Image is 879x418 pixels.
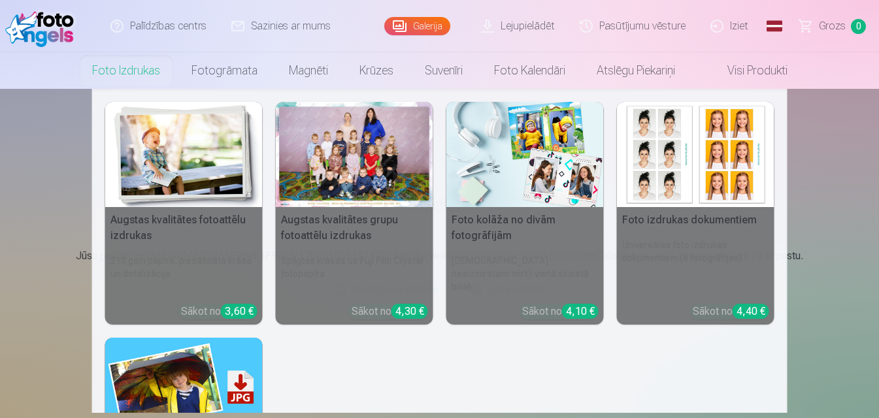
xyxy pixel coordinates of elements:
[391,304,428,319] div: 4,30 €
[446,249,604,298] h6: [DEMOGRAPHIC_DATA] neaizmirstami mirkļi vienā skaistā bildē
[105,249,263,298] h6: 210 gsm papīrs, piesātināta krāsa un detalizācija
[221,304,257,319] div: 3,60 €
[276,249,433,298] h6: Spilgtas krāsas uz Fuji Film Crystal fotopapīra
[105,207,263,249] h5: Augstas kvalitātes fotoattēlu izdrukas
[819,18,846,34] span: Grozs
[581,52,691,89] a: Atslēgu piekariņi
[617,102,774,207] img: Foto izdrukas dokumentiem
[5,5,80,47] img: /fa1
[617,102,774,325] a: Foto izdrukas dokumentiemFoto izdrukas dokumentiemUniversālas foto izdrukas dokumentiem (6 fotogr...
[617,233,774,298] h6: Universālas foto izdrukas dokumentiem (6 fotogrāfijas)
[691,52,803,89] a: Visi produkti
[276,102,433,325] a: Augstas kvalitātes grupu fotoattēlu izdrukasSpilgtas krāsas uz Fuji Film Crystal fotopapīraSākot ...
[522,304,599,319] div: Sākot no
[76,52,176,89] a: Foto izdrukas
[446,102,604,207] img: Foto kolāža no divām fotogrāfijām
[446,207,604,249] h5: Foto kolāža no divām fotogrāfijām
[276,207,433,249] h5: Augstas kvalitātes grupu fotoattēlu izdrukas
[105,102,263,325] a: Augstas kvalitātes fotoattēlu izdrukasAugstas kvalitātes fotoattēlu izdrukas210 gsm papīrs, piesā...
[693,304,769,319] div: Sākot no
[446,102,604,325] a: Foto kolāža no divām fotogrāfijāmFoto kolāža no divām fotogrāfijām[DEMOGRAPHIC_DATA] neaizmirstam...
[273,52,344,89] a: Magnēti
[733,304,769,319] div: 4,40 €
[851,19,866,34] span: 0
[617,207,774,233] h5: Foto izdrukas dokumentiem
[562,304,599,319] div: 4,10 €
[478,52,581,89] a: Foto kalendāri
[181,304,257,319] div: Sākot no
[384,17,450,35] a: Galerija
[105,102,263,207] img: Augstas kvalitātes fotoattēlu izdrukas
[352,304,428,319] div: Sākot no
[409,52,478,89] a: Suvenīri
[176,52,273,89] a: Fotogrāmata
[344,52,409,89] a: Krūzes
